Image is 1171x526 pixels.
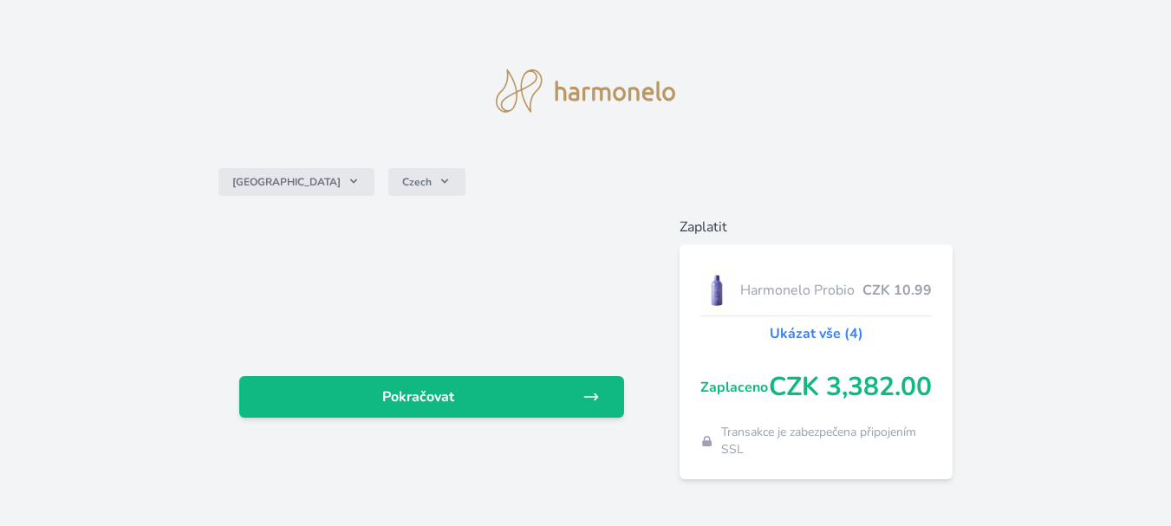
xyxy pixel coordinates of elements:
[770,323,863,344] a: Ukázat vše (4)
[769,372,932,403] span: CZK 3,382.00
[700,269,733,312] img: CLEAN_PROBIO_se_stinem_x-lo.jpg
[496,69,676,113] img: logo.svg
[232,175,341,189] span: [GEOGRAPHIC_DATA]
[253,386,582,407] span: Pokračovat
[862,280,932,301] span: CZK 10.99
[680,217,953,237] h6: Zaplatit
[402,175,432,189] span: Czech
[218,168,374,196] button: [GEOGRAPHIC_DATA]
[740,280,862,301] span: Harmonelo Probio
[388,168,465,196] button: Czech
[721,424,933,458] span: Transakce je zabezpečena připojením SSL
[239,376,624,418] a: Pokračovat
[700,377,769,398] span: Zaplaceno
